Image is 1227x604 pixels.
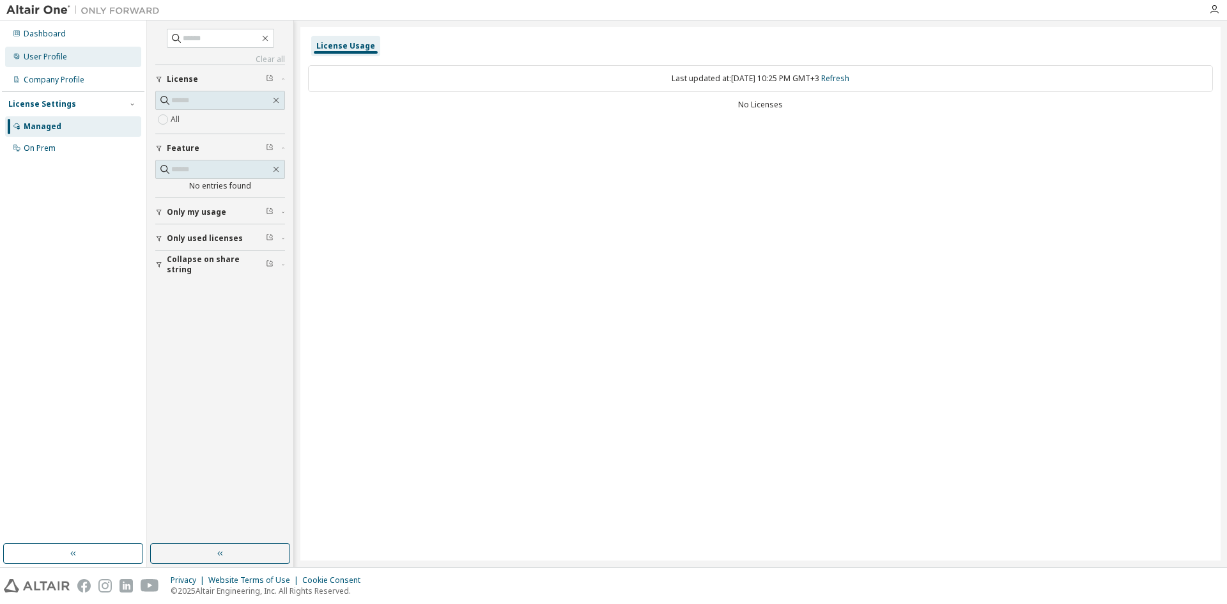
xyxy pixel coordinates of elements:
[266,259,274,270] span: Clear filter
[24,75,84,85] div: Company Profile
[167,233,243,244] span: Only used licenses
[24,29,66,39] div: Dashboard
[171,575,208,585] div: Privacy
[155,54,285,65] a: Clear all
[6,4,166,17] img: Altair One
[171,585,368,596] p: © 2025 Altair Engineering, Inc. All Rights Reserved.
[171,112,182,127] label: All
[141,579,159,592] img: youtube.svg
[167,143,199,153] span: Feature
[4,579,70,592] img: altair_logo.svg
[266,233,274,244] span: Clear filter
[266,74,274,84] span: Clear filter
[24,143,56,153] div: On Prem
[8,99,76,109] div: License Settings
[155,181,285,191] div: No entries found
[821,73,849,84] a: Refresh
[316,41,375,51] div: License Usage
[208,575,302,585] div: Website Terms of Use
[308,100,1213,110] div: No Licenses
[167,254,266,275] span: Collapse on share string
[98,579,112,592] img: instagram.svg
[24,52,67,62] div: User Profile
[155,134,285,162] button: Feature
[77,579,91,592] img: facebook.svg
[302,575,368,585] div: Cookie Consent
[120,579,133,592] img: linkedin.svg
[24,121,61,132] div: Managed
[155,224,285,252] button: Only used licenses
[167,207,226,217] span: Only my usage
[266,207,274,217] span: Clear filter
[308,65,1213,92] div: Last updated at: [DATE] 10:25 PM GMT+3
[155,65,285,93] button: License
[155,198,285,226] button: Only my usage
[155,251,285,279] button: Collapse on share string
[266,143,274,153] span: Clear filter
[167,74,198,84] span: License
